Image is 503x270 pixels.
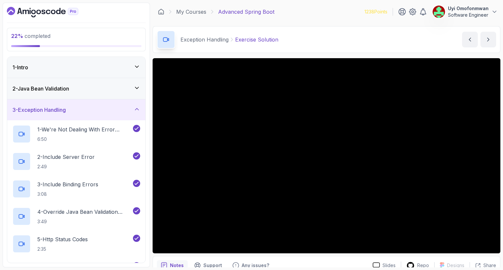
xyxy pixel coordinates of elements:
span: 22 % [11,33,23,39]
span: completed [11,33,50,39]
button: 3-Exception Handling [7,99,145,120]
p: 5 - Http Status Codes [37,235,88,243]
p: Exercise Solution [235,36,278,43]
p: Slides [382,262,396,269]
h3: 1 - Intro [12,63,28,71]
p: Designs [447,262,464,269]
p: 3:49 [37,218,132,225]
p: 3:08 [37,191,98,197]
p: 1238 Points [364,8,387,15]
button: 2-Java Bean Validation [7,78,145,99]
p: Exception Handling [180,36,229,43]
button: user profile imageUyi OmofonmwanSoftware Engineer [432,5,498,18]
p: 2:35 [37,246,88,252]
button: 4-Override Java Bean Validation Messages3:49 [12,207,140,226]
p: 1 - We're Not Dealing With Error Properply [37,126,132,133]
a: Dashboard [7,7,93,17]
h3: 2 - Java Bean Validation [12,85,69,93]
button: 1-Intro [7,57,145,78]
button: 1-We're Not Dealing With Error Properply6:50 [12,125,140,143]
p: Share [483,262,496,269]
button: next content [480,32,496,47]
a: Repo [401,262,434,270]
button: 3-Include Binding Errors3:08 [12,180,140,198]
p: Uyi Omofonmwan [448,5,489,12]
p: Support [203,262,222,269]
p: Notes [170,262,184,269]
iframe: 11 - Exercise Solution [153,58,500,253]
button: previous content [462,32,478,47]
p: Advanced Spring Boot [218,8,274,16]
h3: 3 - Exception Handling [12,106,66,114]
p: 2:49 [37,163,95,170]
p: 3 - Include Binding Errors [37,180,98,188]
p: Any issues? [242,262,269,269]
button: Share [470,262,496,269]
p: 6:50 [37,136,132,143]
p: 4 - Override Java Bean Validation Messages [37,208,132,216]
img: user profile image [433,6,445,18]
a: Dashboard [158,8,164,15]
p: Software Engineer [448,12,489,18]
a: My Courses [176,8,206,16]
a: Slides [367,262,401,269]
p: 2 - Include Server Error [37,153,95,161]
button: 5-Http Status Codes2:35 [12,235,140,253]
p: Repo [417,262,429,269]
button: 2-Include Server Error2:49 [12,152,140,171]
